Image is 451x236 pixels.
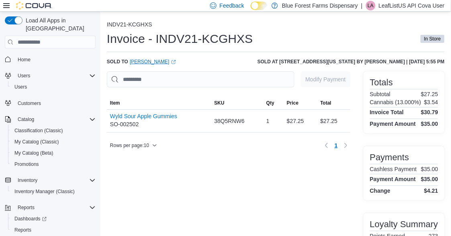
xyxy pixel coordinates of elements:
[11,126,96,135] span: Classification (Classic)
[370,166,417,172] h6: Cashless Payment
[424,188,438,194] h4: $4.21
[14,55,34,65] a: Home
[8,81,99,93] button: Users
[2,202,99,213] button: Reports
[284,97,317,109] button: Price
[214,116,245,126] span: 38Q5RNW6
[263,97,284,109] button: Qty
[14,98,96,108] span: Customers
[14,139,59,145] span: My Catalog (Classic)
[287,100,298,106] span: Price
[421,91,438,97] p: $27.25
[107,71,294,87] input: This is a search bar. As you type, the results lower in the page will automatically filter.
[379,1,445,10] p: LeafListUS API Cova User
[171,60,176,65] svg: External link
[366,1,375,10] div: LeafListUS API Cova User
[331,139,341,152] button: Page 1 of 1
[110,142,149,149] span: Rows per page : 10
[367,1,373,10] span: LA
[14,216,47,222] span: Dashboards
[11,187,78,196] a: Inventory Manager (Classic)
[8,224,99,236] button: Reports
[320,100,332,106] span: Total
[14,71,96,81] span: Users
[11,137,96,147] span: My Catalog (Classic)
[335,141,338,149] span: 1
[421,176,438,182] h4: $35.00
[110,100,120,106] span: Item
[11,148,96,158] span: My Catalog (Beta)
[16,2,52,10] img: Cova
[282,1,358,10] p: Blue Forest Farms Dispensary
[11,187,96,196] span: Inventory Manager (Classic)
[284,113,317,129] div: $27.25
[263,113,284,129] div: 1
[424,35,441,42] span: In Store
[2,53,99,65] button: Home
[14,203,38,212] button: Reports
[14,203,96,212] span: Reports
[424,99,438,105] p: $3.54
[370,109,404,115] h4: Invoice Total
[2,70,99,81] button: Users
[107,141,160,150] button: Rows per page:10
[11,225,35,235] a: Reports
[370,99,421,105] h6: Cannabis (13.000%)
[370,121,416,127] h4: Payment Amount
[18,73,30,79] span: Users
[8,136,99,147] button: My Catalog (Classic)
[370,91,390,97] h6: Subtotal
[11,214,50,224] a: Dashboards
[11,82,96,92] span: Users
[322,139,351,152] nav: Pagination for table: MemoryTable from EuiInMemoryTable
[11,148,57,158] a: My Catalog (Beta)
[251,2,267,10] input: Dark Mode
[14,150,53,156] span: My Catalog (Beta)
[8,159,99,170] button: Promotions
[370,153,409,162] h3: Payments
[361,1,363,10] p: |
[2,97,99,109] button: Customers
[14,115,37,124] button: Catalog
[11,126,66,135] a: Classification (Classic)
[14,188,75,195] span: Inventory Manager (Classic)
[11,82,30,92] a: Users
[14,99,44,108] a: Customers
[14,127,63,134] span: Classification (Classic)
[107,58,176,65] div: Sold to
[8,147,99,159] button: My Catalog (Beta)
[370,78,393,87] h3: Totals
[107,21,445,29] nav: An example of EuiBreadcrumbs
[14,71,33,81] button: Users
[370,188,390,194] h4: Change
[301,71,351,87] button: Modify Payment
[18,100,41,107] span: Customers
[14,175,41,185] button: Inventory
[107,31,253,47] h1: Invoice - INDV21-KCGHXS
[18,204,35,211] span: Reports
[420,35,445,43] span: In Store
[11,159,42,169] a: Promotions
[341,141,351,150] button: Next page
[317,97,351,109] button: Total
[110,113,177,129] div: SO-002502
[11,159,96,169] span: Promotions
[18,177,37,184] span: Inventory
[220,2,244,10] span: Feedback
[11,137,62,147] a: My Catalog (Classic)
[331,139,341,152] ul: Pagination for table: MemoryTable from EuiInMemoryTable
[306,75,346,83] span: Modify Payment
[322,141,331,150] button: Previous page
[317,113,351,129] div: $27.25
[421,166,438,172] p: $35.00
[14,54,96,64] span: Home
[421,109,438,115] h4: $30.79
[370,220,438,229] h3: Loyalty Summary
[8,213,99,224] a: Dashboards
[257,58,445,65] h6: Sold at [STREET_ADDRESS][US_STATE] by [PERSON_NAME] | [DATE] 5:55 PM
[211,97,263,109] button: SKU
[370,176,416,182] h4: Payment Amount
[11,225,96,235] span: Reports
[14,175,96,185] span: Inventory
